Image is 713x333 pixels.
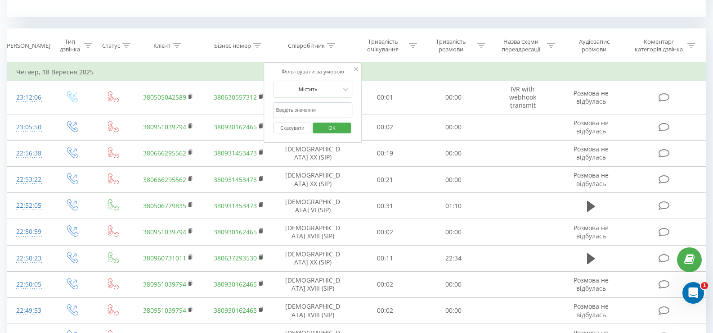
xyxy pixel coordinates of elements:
[16,89,42,106] div: 23:12:06
[274,219,351,245] td: [DEMOGRAPHIC_DATA] XVIII (SIP)
[351,167,419,193] td: 00:21
[143,149,186,157] a: 380666295562
[143,93,186,101] a: 380505042589
[143,280,186,288] a: 380951039794
[359,38,407,53] div: Тривалість очікування
[102,42,120,50] div: Статус
[419,245,488,271] td: 22:34
[143,123,186,131] a: 380951039794
[274,245,351,271] td: [DEMOGRAPHIC_DATA] XX (SIP)
[16,302,42,319] div: 22:49:53
[574,119,609,135] span: Розмова не відбулась
[273,102,352,118] input: Введіть значення
[419,219,488,245] td: 00:00
[632,38,685,53] div: Коментар/категорія дзвінка
[214,306,257,315] a: 380930162465
[274,167,351,193] td: [DEMOGRAPHIC_DATA] XX (SIP)
[214,175,257,184] a: 380931453473
[574,224,609,240] span: Розмова не відбулась
[214,93,257,101] a: 380630557312
[566,38,622,53] div: Аудіозапис розмови
[319,121,345,135] span: OK
[214,123,257,131] a: 380930162465
[419,167,488,193] td: 00:00
[16,171,42,188] div: 22:53:22
[153,42,170,50] div: Клієнт
[214,149,257,157] a: 380931453473
[497,38,545,53] div: Назва схеми переадресації
[351,245,419,271] td: 00:11
[16,276,42,293] div: 22:50:05
[274,271,351,297] td: [DEMOGRAPHIC_DATA] XVIII (SIP)
[574,145,609,161] span: Розмова не відбулась
[7,63,706,81] td: Четвер, 18 Вересня 2025
[214,228,257,236] a: 380930162465
[351,81,419,114] td: 00:01
[214,201,257,210] a: 380931453473
[143,175,186,184] a: 380666295562
[143,201,186,210] a: 380506779835
[58,38,81,53] div: Тип дзвінка
[16,197,42,214] div: 22:52:05
[16,250,42,267] div: 22:50:23
[351,219,419,245] td: 00:02
[419,114,488,140] td: 00:00
[16,223,42,241] div: 22:50:59
[313,123,351,134] button: OK
[5,42,50,50] div: [PERSON_NAME]
[143,228,186,236] a: 380951039794
[487,81,558,114] td: IVR with webhook transmit
[419,81,488,114] td: 00:00
[214,42,251,50] div: Бізнес номер
[574,171,609,187] span: Розмова не відбулась
[273,67,352,76] div: Фільтрувати за умовою
[427,38,475,53] div: Тривалість розмови
[419,297,488,324] td: 00:00
[419,193,488,219] td: 01:10
[351,271,419,297] td: 00:02
[574,276,609,292] span: Розмова не відбулась
[351,193,419,219] td: 00:31
[351,114,419,140] td: 00:02
[419,271,488,297] td: 00:00
[143,306,186,315] a: 380951039794
[682,282,704,304] iframe: Intercom live chat
[16,145,42,162] div: 22:56:38
[274,297,351,324] td: [DEMOGRAPHIC_DATA] XVIII (SIP)
[273,123,311,134] button: Скасувати
[288,42,325,50] div: Співробітник
[419,140,488,166] td: 00:00
[274,193,351,219] td: [DEMOGRAPHIC_DATA] VI (SIP)
[574,302,609,319] span: Розмова не відбулась
[701,282,708,289] span: 1
[274,140,351,166] td: [DEMOGRAPHIC_DATA] XX (SIP)
[351,297,419,324] td: 00:02
[16,119,42,136] div: 23:05:50
[214,254,257,262] a: 380637293530
[143,254,186,262] a: 380960731011
[574,89,609,105] span: Розмова не відбулась
[214,280,257,288] a: 380930162465
[351,140,419,166] td: 00:19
